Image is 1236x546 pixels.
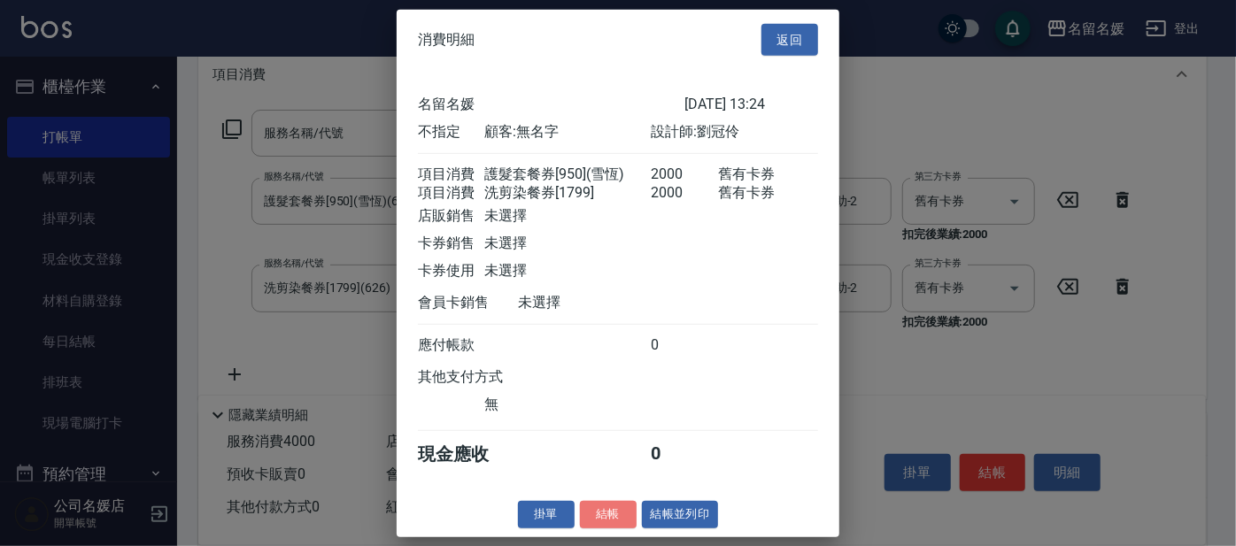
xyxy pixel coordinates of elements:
[518,294,684,312] div: 未選擇
[418,165,484,184] div: 項目消費
[418,96,684,114] div: 名留名媛
[418,262,484,281] div: 卡券使用
[484,262,651,281] div: 未選擇
[718,184,818,203] div: 舊有卡券
[652,123,818,142] div: 設計師: 劉冠伶
[642,501,719,528] button: 結帳並列印
[718,165,818,184] div: 舊有卡券
[761,23,818,56] button: 返回
[418,442,518,466] div: 現金應收
[484,123,651,142] div: 顧客: 無名字
[580,501,637,528] button: 結帳
[418,123,484,142] div: 不指定
[418,31,475,49] span: 消費明細
[418,336,484,355] div: 應付帳款
[484,165,651,184] div: 護髮套餐券[950](雪恆)
[652,442,718,466] div: 0
[484,235,651,253] div: 未選擇
[652,336,718,355] div: 0
[418,368,552,387] div: 其他支付方式
[684,96,818,114] div: [DATE] 13:24
[418,184,484,203] div: 項目消費
[484,396,651,414] div: 無
[418,235,484,253] div: 卡券銷售
[484,184,651,203] div: 洗剪染餐券[1799]
[418,207,484,226] div: 店販銷售
[652,165,718,184] div: 2000
[518,501,575,528] button: 掛單
[652,184,718,203] div: 2000
[484,207,651,226] div: 未選擇
[418,294,518,312] div: 會員卡銷售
